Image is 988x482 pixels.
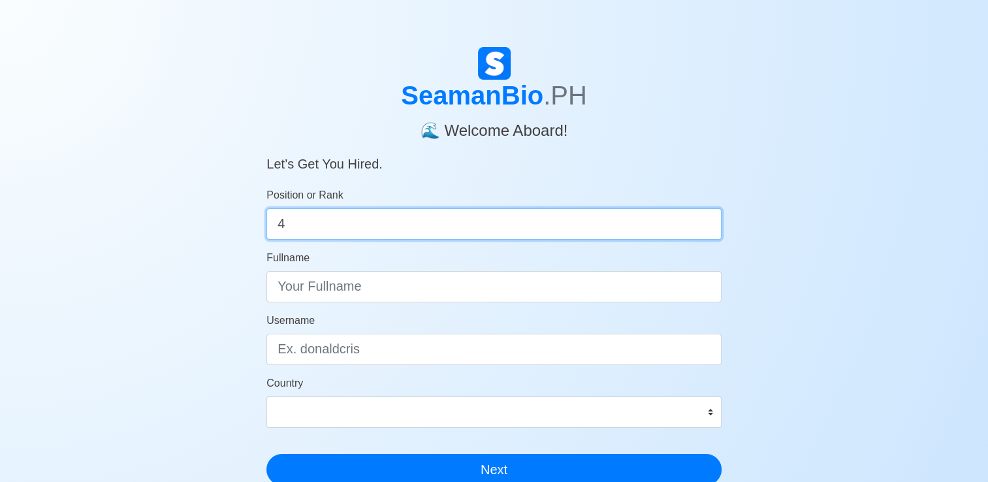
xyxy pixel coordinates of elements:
[266,208,722,240] input: ex. 2nd Officer w/Master License
[478,47,511,80] img: Logo
[543,81,587,110] span: .PH
[266,315,315,326] span: Username
[266,111,722,140] h4: 🌊 Welcome Aboard!
[266,189,343,201] span: Position or Rank
[266,252,310,263] span: Fullname
[266,140,722,172] h5: Let’s Get You Hired.
[266,334,722,365] input: Ex. donaldcris
[266,80,722,111] h1: SeamanBio
[266,271,722,302] input: Your Fullname
[266,376,303,391] label: Country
